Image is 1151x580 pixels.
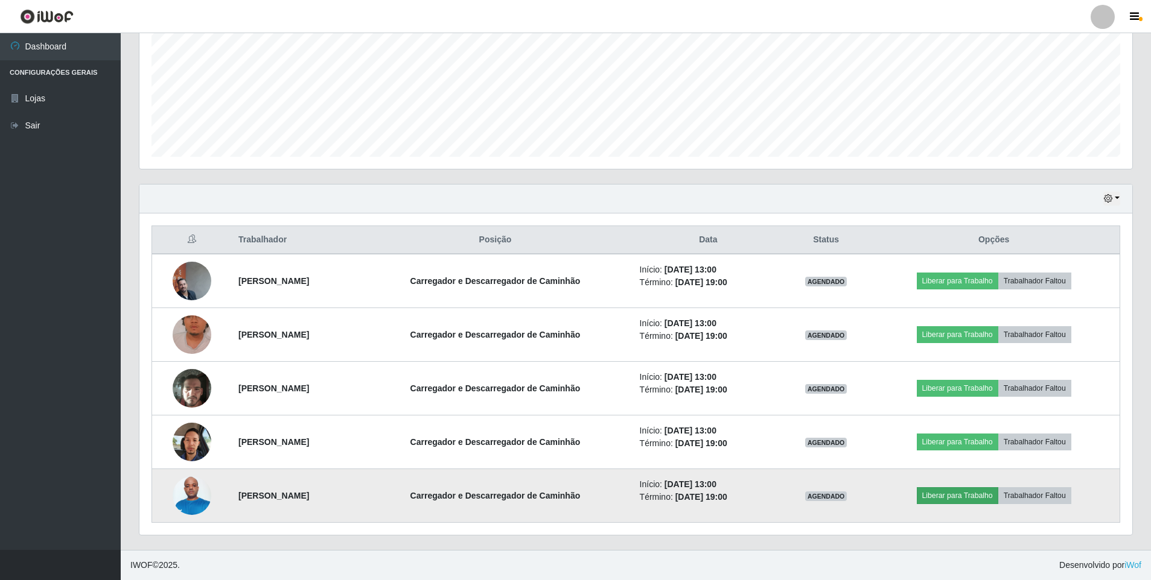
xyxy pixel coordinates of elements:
[410,330,581,339] strong: Carregador e Descarregador de Caminhão
[675,492,727,502] time: [DATE] 19:00
[805,491,847,501] span: AGENDADO
[998,487,1071,504] button: Trabalhador Faltou
[410,437,581,447] strong: Carregador e Descarregador de Caminhão
[805,438,847,447] span: AGENDADO
[640,263,777,276] li: Início:
[130,559,180,572] span: © 2025 .
[410,383,581,393] strong: Carregador e Descarregador de Caminhão
[640,437,777,450] li: Término:
[640,424,777,437] li: Início:
[665,372,716,382] time: [DATE] 13:00
[130,560,153,570] span: IWOF
[917,326,998,343] button: Liberar para Trabalho
[640,491,777,503] li: Término:
[998,326,1071,343] button: Trabalhador Faltou
[410,491,581,500] strong: Carregador e Descarregador de Caminhão
[410,276,581,286] strong: Carregador e Descarregador de Caminhão
[173,300,211,369] img: 1751108457941.jpeg
[675,438,727,448] time: [DATE] 19:00
[358,226,632,254] th: Posição
[917,433,998,450] button: Liberar para Trabalho
[868,226,1120,254] th: Opções
[805,330,847,340] span: AGENDADO
[805,277,847,286] span: AGENDADO
[665,318,716,328] time: [DATE] 13:00
[20,9,74,24] img: CoreUI Logo
[173,362,211,414] img: 1751312410869.jpeg
[675,277,727,287] time: [DATE] 19:00
[640,478,777,491] li: Início:
[640,371,777,383] li: Início:
[173,470,211,521] img: 1758811720114.jpeg
[665,426,716,435] time: [DATE] 13:00
[173,416,211,467] img: 1757203878331.jpeg
[1059,559,1141,572] span: Desenvolvido por
[805,384,847,394] span: AGENDADO
[917,380,998,397] button: Liberar para Trabalho
[238,491,309,500] strong: [PERSON_NAME]
[998,433,1071,450] button: Trabalhador Faltou
[1124,560,1141,570] a: iWof
[998,380,1071,397] button: Trabalhador Faltou
[640,330,777,342] li: Término:
[665,479,716,489] time: [DATE] 13:00
[238,383,309,393] strong: [PERSON_NAME]
[640,317,777,330] li: Início:
[675,331,727,341] time: [DATE] 19:00
[917,487,998,504] button: Liberar para Trabalho
[633,226,785,254] th: Data
[784,226,868,254] th: Status
[675,385,727,394] time: [DATE] 19:00
[640,276,777,289] li: Término:
[238,276,309,286] strong: [PERSON_NAME]
[238,437,309,447] strong: [PERSON_NAME]
[173,238,211,324] img: 1750511860048.jpeg
[665,265,716,274] time: [DATE] 13:00
[998,273,1071,289] button: Trabalhador Faltou
[238,330,309,339] strong: [PERSON_NAME]
[917,273,998,289] button: Liberar para Trabalho
[640,383,777,396] li: Término:
[231,226,358,254] th: Trabalhador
